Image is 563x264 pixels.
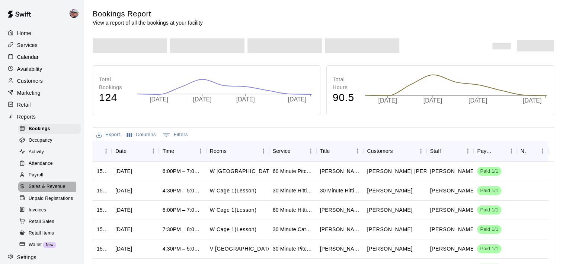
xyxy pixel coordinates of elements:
a: Customers [6,75,78,87]
button: Menu [537,145,548,157]
div: 6:00PM – 7:00PM [163,167,202,175]
div: Alec Silverman [68,6,84,21]
div: Service [273,141,291,161]
p: Total Bookings [99,76,129,91]
button: Sort [495,146,506,156]
p: Paul Woodley [430,187,476,195]
div: Rooms [210,141,227,161]
div: Invoices [18,205,81,216]
div: 4:30PM – 5:00PM [163,187,202,194]
div: Fri, Oct 10, 2025 [115,187,132,194]
a: Services [6,40,78,51]
a: Occupancy [18,135,84,146]
button: Sort [127,146,137,156]
div: Thu, Oct 09, 2025 [115,226,132,233]
tspan: [DATE] [150,96,169,103]
button: Menu [148,145,159,157]
p: Matteo Marenco [367,245,412,253]
div: Date [112,141,159,161]
div: Matteo Marenco [320,245,360,252]
div: Rooms [206,141,269,161]
p: Shawn Semple [430,245,476,253]
p: Derek "Boomer" Wickersham [430,226,548,233]
div: Thu, Oct 09, 2025 [115,245,132,252]
div: Payment [473,141,516,161]
button: Menu [258,145,269,157]
button: Menu [462,145,473,157]
p: Marketing [17,89,41,97]
tspan: [DATE] [289,96,308,103]
span: Attendance [29,160,53,167]
div: Activity [18,147,81,157]
div: 1510272 [97,206,108,214]
span: Paid 1/1 [477,168,501,175]
p: Michael Gliottone [367,187,412,195]
button: Select columns [125,129,158,141]
div: Payroll [18,170,81,180]
div: Staff [430,141,441,161]
tspan: [DATE] [523,97,541,104]
button: Menu [100,145,112,157]
div: Fri, Oct 10, 2025 [115,167,132,175]
a: Settings [6,252,78,263]
span: Retail Items [29,230,54,237]
span: Sales & Revenue [29,183,65,191]
a: Calendar [6,51,78,63]
a: Unpaid Registrations [18,193,84,204]
p: Total Hours [333,76,357,91]
button: Menu [506,145,517,157]
button: Menu [415,145,426,157]
div: Reports [6,111,78,122]
div: 1511214 [97,187,108,194]
a: Home [6,28,78,39]
a: Retail Sales [18,216,84,227]
div: WalletNew [18,240,81,250]
tspan: [DATE] [237,96,256,103]
p: Joey Wright [430,206,476,214]
span: Wallet [29,241,42,249]
div: 60 Minute Pitching - Westampton [273,167,313,175]
a: Availability [6,63,78,75]
span: Occupancy [29,137,52,144]
div: Brandon Davis [320,226,360,233]
span: Paid 1/1 [477,207,501,214]
div: 30 Minute Catching - Westampton [273,226,313,233]
p: V Pitching Lane 1 [210,245,278,253]
button: Sort [441,146,451,156]
p: Availability [17,65,42,73]
p: W Cage 1(Lesson) [210,206,257,214]
img: Alec Silverman [70,9,79,18]
a: Payroll [18,170,84,181]
div: Title [316,141,364,161]
div: Griffin Hiscock [320,167,360,175]
a: Marketing [6,87,78,98]
div: Title [320,141,330,161]
p: Customers [17,77,43,85]
p: Retail [17,101,31,109]
div: 6:00PM – 7:00PM [163,206,202,214]
div: Anthony Castoro [320,206,360,214]
div: Date [115,141,127,161]
div: 1507832 [97,245,108,252]
div: Payment [477,141,495,161]
div: ID [93,141,112,161]
div: Attendance [18,158,81,169]
p: Settings [17,254,36,261]
button: Sort [174,146,185,156]
div: Customers [367,141,393,161]
div: Time [159,141,206,161]
h4: 124 [99,91,129,104]
span: New [43,243,56,247]
p: Brent Francisco [430,167,476,175]
div: 1509867 [97,226,108,233]
button: Sort [97,146,107,156]
div: Staff [426,141,474,161]
div: Service [269,141,316,161]
button: Sort [393,146,403,156]
tspan: [DATE] [423,97,442,104]
button: Sort [527,146,537,156]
